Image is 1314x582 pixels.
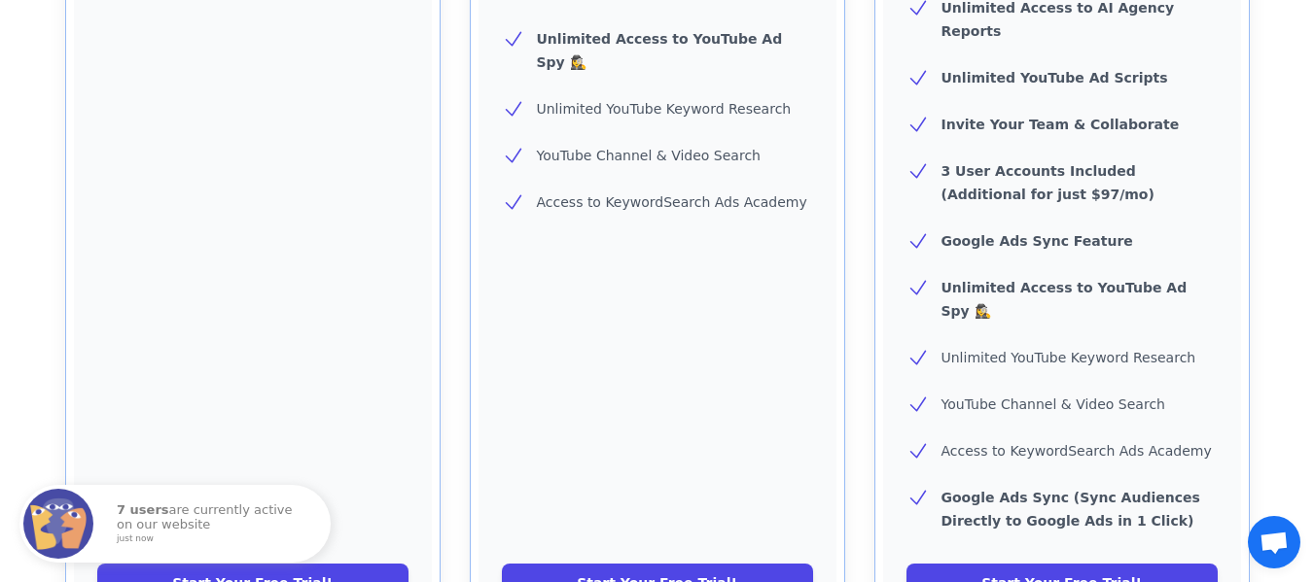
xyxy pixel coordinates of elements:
b: Google Ads Sync (Sync Audiences Directly to Google Ads in 1 Click) [941,490,1200,529]
span: Access to KeywordSearch Ads Academy [941,443,1212,459]
span: Unlimited YouTube Keyword Research [941,350,1196,365]
b: Unlimited YouTube Ad Scripts [941,70,1168,86]
small: just now [117,534,305,544]
span: Access to KeywordSearch Ads Academy [537,194,807,210]
img: Fomo [23,489,93,559]
b: 3 User Accounts Included (Additional for just $97/mo) [941,163,1154,202]
p: are currently active on our website [117,503,311,543]
span: Unlimited YouTube Keyword Research [537,101,792,117]
b: Google Ads Sync Feature [941,233,1133,249]
b: Unlimited Access to YouTube Ad Spy 🕵️‍♀️ [537,31,783,70]
span: YouTube Channel & Video Search [537,148,761,163]
a: Open chat [1248,516,1300,568]
strong: 7 users [117,502,169,517]
b: Unlimited Access to YouTube Ad Spy 🕵️‍♀️ [941,280,1188,319]
b: Invite Your Team & Collaborate [941,117,1180,132]
span: YouTube Channel & Video Search [941,396,1165,412]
